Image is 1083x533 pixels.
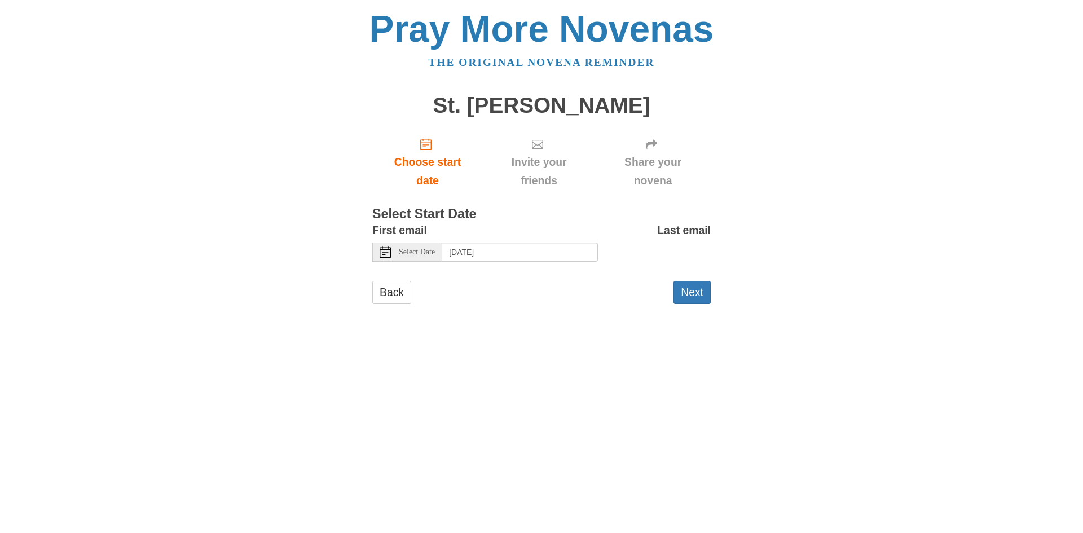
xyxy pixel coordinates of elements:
[494,153,584,190] span: Invite your friends
[384,153,472,190] span: Choose start date
[372,221,427,240] label: First email
[372,281,411,304] a: Back
[429,56,655,68] a: The original novena reminder
[372,129,483,196] a: Choose start date
[372,207,711,222] h3: Select Start Date
[673,281,711,304] button: Next
[606,153,699,190] span: Share your novena
[483,129,595,196] div: Click "Next" to confirm your start date first.
[595,129,711,196] div: Click "Next" to confirm your start date first.
[399,248,435,256] span: Select Date
[369,8,714,50] a: Pray More Novenas
[657,221,711,240] label: Last email
[372,94,711,118] h1: St. [PERSON_NAME]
